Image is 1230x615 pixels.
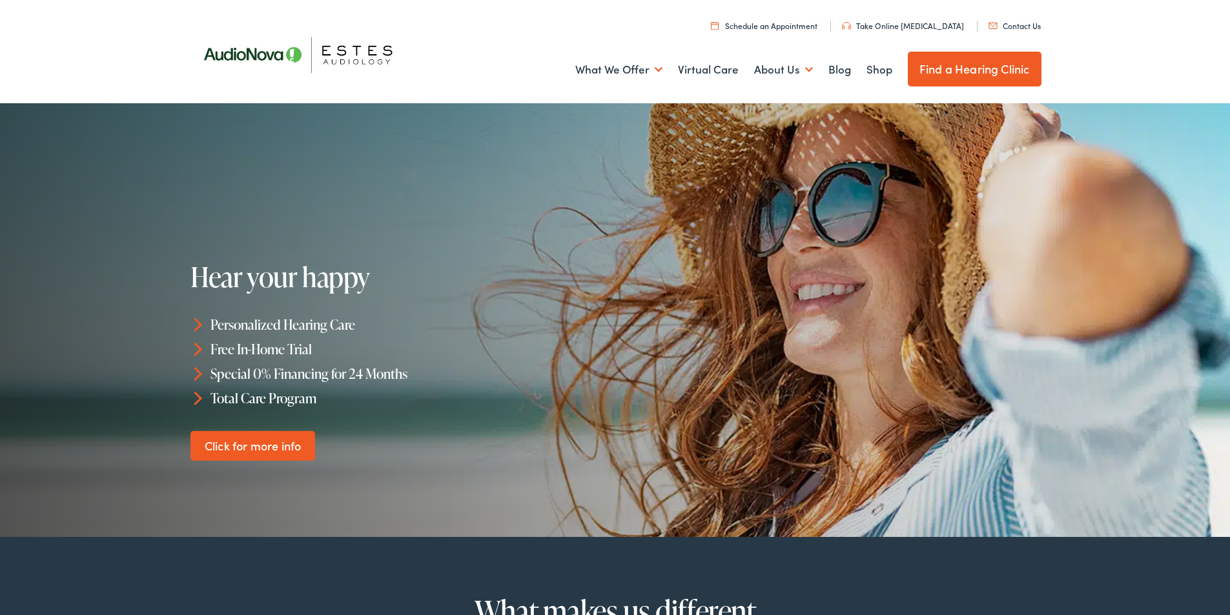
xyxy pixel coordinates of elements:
[866,46,892,94] a: Shop
[190,337,621,361] li: Free In-Home Trial
[828,46,851,94] a: Blog
[190,385,621,410] li: Total Care Program
[711,21,719,30] img: utility icon
[842,22,851,30] img: utility icon
[678,46,739,94] a: Virtual Care
[575,46,662,94] a: What We Offer
[190,430,315,461] a: Click for more info
[754,46,813,94] a: About Us
[190,312,621,337] li: Personalized Hearing Care
[989,23,998,29] img: utility icon
[190,361,621,386] li: Special 0% Financing for 24 Months
[190,262,583,292] h1: Hear your happy
[842,20,964,31] a: Take Online [MEDICAL_DATA]
[711,20,817,31] a: Schedule an Appointment
[908,52,1041,86] a: Find a Hearing Clinic
[989,20,1041,31] a: Contact Us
